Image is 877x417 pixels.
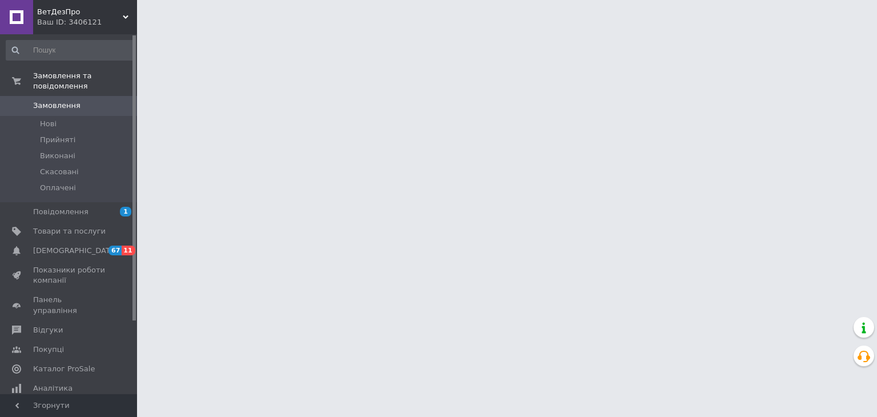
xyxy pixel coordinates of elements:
[33,226,106,236] span: Товари та послуги
[33,71,137,91] span: Замовлення та повідомлення
[40,135,75,145] span: Прийняті
[122,246,135,255] span: 11
[40,183,76,193] span: Оплачені
[40,151,75,161] span: Виконані
[108,246,122,255] span: 67
[120,207,131,216] span: 1
[33,295,106,315] span: Панель управління
[33,325,63,335] span: Відгуки
[40,167,79,177] span: Скасовані
[40,119,57,129] span: Нові
[37,7,123,17] span: ВетДезПро
[33,364,95,374] span: Каталог ProSale
[37,17,137,27] div: Ваш ID: 3406121
[33,101,81,111] span: Замовлення
[6,40,135,61] input: Пошук
[33,383,73,394] span: Аналітика
[33,207,88,217] span: Повідомлення
[33,246,118,256] span: [DEMOGRAPHIC_DATA]
[33,265,106,286] span: Показники роботи компанії
[33,344,64,355] span: Покупці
